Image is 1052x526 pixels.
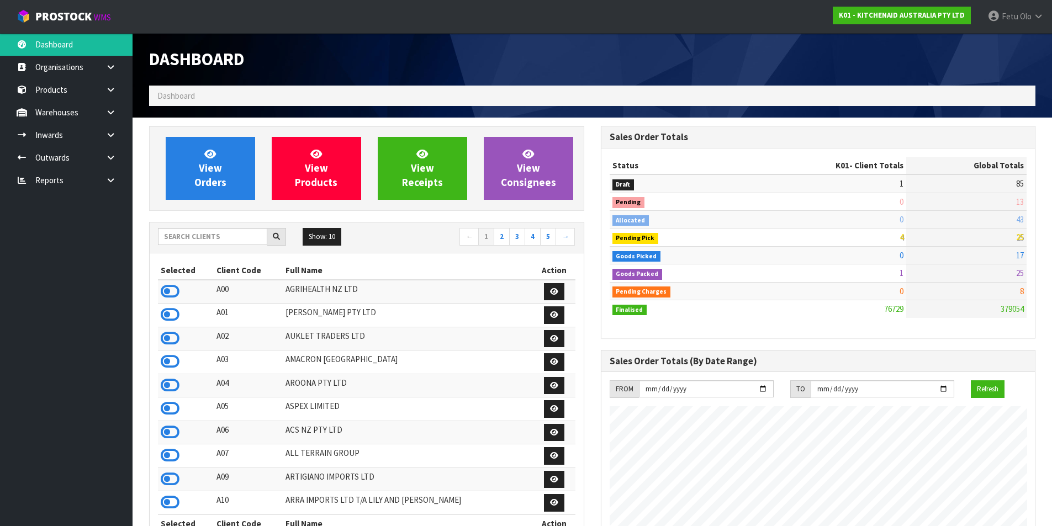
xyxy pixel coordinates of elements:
[906,157,1027,174] th: Global Totals
[1016,196,1024,207] span: 13
[971,380,1005,398] button: Refresh
[494,228,510,246] a: 2
[525,228,541,246] a: 4
[303,228,341,246] button: Show: 10
[1001,304,1024,314] span: 379054
[900,250,903,261] span: 0
[158,262,214,279] th: Selected
[283,350,533,374] td: AMACRON [GEOGRAPHIC_DATA]
[214,262,283,279] th: Client Code
[1016,178,1024,189] span: 85
[1016,232,1024,242] span: 25
[900,196,903,207] span: 0
[17,9,30,23] img: cube-alt.png
[900,214,903,225] span: 0
[747,157,906,174] th: - Client Totals
[283,304,533,327] td: [PERSON_NAME] PTY LTD
[283,491,533,515] td: ARRA IMPORTS LTD T/A LILY AND [PERSON_NAME]
[612,215,649,226] span: Allocated
[900,232,903,242] span: 4
[556,228,575,246] a: →
[790,380,811,398] div: TO
[836,160,849,171] span: K01
[1016,268,1024,278] span: 25
[509,228,525,246] a: 3
[214,397,283,421] td: A05
[283,280,533,304] td: AGRIHEALTH NZ LTD
[833,7,971,24] a: K01 - KITCHENAID AUSTRALIA PTY LTD
[478,228,494,246] a: 1
[1020,286,1024,296] span: 8
[900,286,903,296] span: 0
[295,147,337,189] span: View Products
[283,421,533,444] td: ACS NZ PTY LTD
[214,304,283,327] td: A01
[283,262,533,279] th: Full Name
[402,147,443,189] span: View Receipts
[612,233,659,244] span: Pending Pick
[166,137,255,200] a: ViewOrders
[214,444,283,468] td: A07
[839,10,965,20] strong: K01 - KITCHENAID AUSTRALIA PTY LTD
[900,178,903,189] span: 1
[612,286,671,297] span: Pending Charges
[612,269,663,280] span: Goods Packed
[459,228,479,246] a: ←
[612,251,661,262] span: Goods Picked
[533,262,575,279] th: Action
[1016,214,1024,225] span: 43
[612,197,645,208] span: Pending
[610,356,1027,366] h3: Sales Order Totals (By Date Range)
[94,12,111,23] small: WMS
[214,327,283,350] td: A02
[214,467,283,491] td: A09
[900,268,903,278] span: 1
[375,228,575,247] nav: Page navigation
[378,137,467,200] a: ViewReceipts
[1020,11,1032,22] span: Olo
[610,157,748,174] th: Status
[272,137,361,200] a: ViewProducts
[283,467,533,491] td: ARTIGIANO IMPORTS LTD
[214,491,283,515] td: A10
[540,228,556,246] a: 5
[283,374,533,397] td: AROONA PTY LTD
[1002,11,1018,22] span: Fetu
[158,228,267,245] input: Search clients
[501,147,556,189] span: View Consignees
[214,421,283,444] td: A06
[214,374,283,397] td: A04
[214,350,283,374] td: A03
[612,179,635,190] span: Draft
[283,397,533,421] td: ASPEX LIMITED
[612,305,647,316] span: Finalised
[1016,250,1024,261] span: 17
[283,327,533,350] td: AUKLET TRADERS LTD
[214,280,283,304] td: A00
[35,9,92,24] span: ProStock
[157,91,195,101] span: Dashboard
[283,444,533,468] td: ALL TERRAIN GROUP
[149,48,244,70] span: Dashboard
[194,147,226,189] span: View Orders
[884,304,903,314] span: 76729
[484,137,573,200] a: ViewConsignees
[610,380,639,398] div: FROM
[610,132,1027,142] h3: Sales Order Totals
